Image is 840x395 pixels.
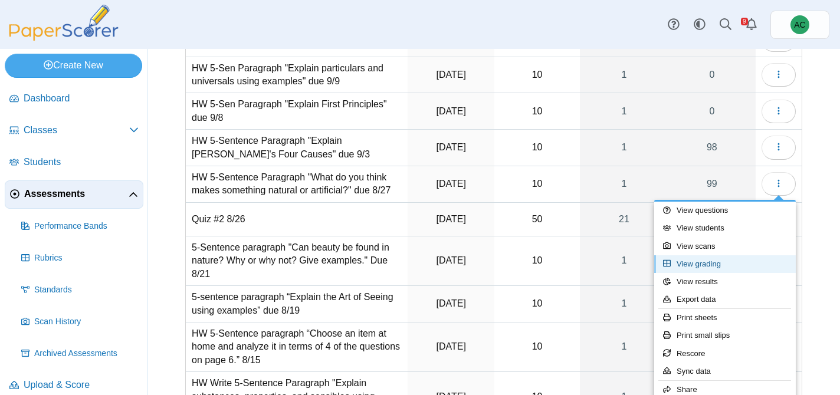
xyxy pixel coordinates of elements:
time: Aug 18, 2025 at 2:56 PM [437,255,466,265]
td: HW 5-Sentence Paragraph "What do you think makes something natural or artificial?" due 8/27 [186,166,408,203]
td: HW 5-Sen Paragraph "Explain First Principles" due 9/8 [186,93,408,130]
a: Rubrics [17,244,143,272]
a: 1 [580,286,668,322]
span: Andrew Christman [790,15,809,34]
a: Assessments [5,180,143,209]
a: View questions [654,202,796,219]
a: 98 [668,130,756,166]
span: Dashboard [24,92,139,105]
span: Rubrics [34,252,139,264]
a: 0 [668,93,756,129]
a: 1 [580,130,668,166]
a: View students [654,219,796,237]
span: Upload & Score [24,378,139,391]
td: Quiz #2 8/26 [186,203,408,236]
a: PaperScorer [5,32,123,42]
span: Andrew Christman [794,21,805,29]
a: Print small slips [654,327,796,344]
td: 10 [494,57,580,94]
span: Standards [34,284,139,296]
td: 10 [494,93,580,130]
a: Andrew Christman [770,11,829,39]
img: PaperScorer [5,5,123,41]
a: View grading [654,255,796,273]
a: 99 [668,166,756,202]
a: Export data [654,291,796,308]
a: Print sheets [654,309,796,327]
a: 21 [580,203,668,236]
a: 1 [580,166,668,202]
span: Scan History [34,316,139,328]
a: Create New [5,54,142,77]
time: Sep 2, 2025 at 7:50 AM [437,142,466,152]
span: Assessments [24,187,129,200]
a: Students [5,149,143,177]
time: Aug 25, 2025 at 12:32 PM [437,214,466,224]
time: Aug 26, 2025 at 7:52 AM [437,179,466,189]
td: HW 5-Sentence paragraph “Choose an item at home and analyze it in terms of 4 of the questions on ... [186,322,408,372]
time: Aug 14, 2025 at 7:27 AM [437,341,466,351]
time: Aug 15, 2025 at 7:45 AM [437,298,466,308]
a: View scans [654,238,796,255]
a: 1 [580,236,668,285]
td: 50 [494,203,580,236]
a: Scan History [17,308,143,336]
span: Students [24,156,139,169]
a: Standards [17,276,143,304]
a: 0 [668,57,756,93]
td: 10 [494,166,580,203]
a: 1 [580,57,668,93]
a: Rescore [654,345,796,363]
span: Classes [24,124,129,137]
td: 5-Sentence paragraph "Can beauty be found in nature? Why or why not? Give examples." Due 8/21 [186,236,408,286]
a: 1 [580,322,668,371]
td: HW 5-Sentence Paragraph "Explain [PERSON_NAME]'s Four Causes" due 9/3 [186,130,408,166]
a: Classes [5,117,143,145]
a: Dashboard [5,85,143,113]
a: 1 [580,93,668,129]
td: 10 [494,130,580,166]
span: Archived Assessments [34,348,139,360]
td: 5-sentence paragraph “Explain the Art of Seeing using examples” due 8/19 [186,286,408,322]
a: View results [654,273,796,291]
span: Performance Bands [34,220,139,232]
td: HW 5-Sen Paragraph "Explain particulars and universals using examples" due 9/9 [186,57,408,94]
td: 10 [494,286,580,322]
a: Performance Bands [17,212,143,241]
time: Sep 8, 2025 at 7:43 AM [437,70,466,80]
a: Alerts [739,12,764,38]
a: Archived Assessments [17,340,143,368]
a: Sync data [654,363,796,380]
td: 10 [494,236,580,286]
td: 10 [494,322,580,372]
time: Sep 5, 2025 at 7:45 AM [437,106,466,116]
